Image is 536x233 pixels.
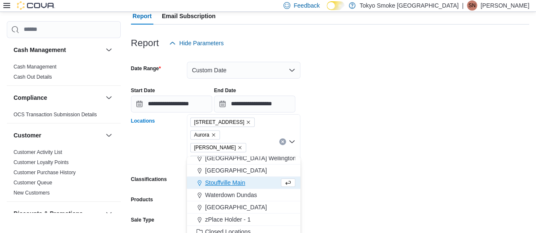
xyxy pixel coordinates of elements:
button: Discounts & Promotions [14,209,102,218]
div: Stephanie Neblett [467,0,477,11]
a: Cash Out Details [14,74,52,80]
span: Stouffville - 10th [194,156,231,164]
span: Stouffville - 10th [190,156,241,165]
span: Aurora [194,131,209,139]
span: Report [133,8,152,25]
label: Products [131,196,153,203]
p: Tokyo Smoke [GEOGRAPHIC_DATA] [360,0,459,11]
label: End Date [214,87,236,94]
button: Waterdown Dundas [187,189,300,201]
span: [PERSON_NAME] [194,143,236,152]
a: Customer Purchase History [14,170,76,175]
button: Cash Management [14,46,102,54]
a: Customer Activity List [14,149,62,155]
label: Start Date [131,87,155,94]
label: Locations [131,118,155,124]
button: Discounts & Promotions [104,208,114,219]
input: Dark Mode [327,1,344,10]
a: Cash Management [14,64,56,70]
span: New Customers [14,189,50,196]
button: Compliance [14,93,102,102]
span: Feedback [294,1,319,10]
a: New Customers [14,190,50,196]
button: [GEOGRAPHIC_DATA] Wellington Corners [187,152,300,164]
button: Hide Parameters [166,35,227,52]
button: Customer [104,130,114,140]
div: Compliance [7,110,121,123]
span: [GEOGRAPHIC_DATA] [205,166,267,175]
label: Classifications [131,176,167,183]
span: Waterdown Dundas [205,191,257,199]
button: Custom Date [187,62,300,79]
button: Stouffville Main [187,177,300,189]
span: SN [469,0,476,11]
span: OCS Transaction Submission Details [14,111,97,118]
label: Sale Type [131,217,154,223]
span: Hide Parameters [179,39,224,47]
input: Press the down key to open a popover containing a calendar. [214,96,295,112]
span: Stouffville Main [205,178,245,187]
h3: Compliance [14,93,47,102]
span: Cash Out Details [14,74,52,80]
span: [STREET_ADDRESS] [194,118,244,126]
h3: Customer [14,131,41,140]
p: | [462,0,464,11]
button: Compliance [104,93,114,103]
button: Remove 11795 Bramalea Rd from selection in this group [246,120,251,125]
span: Customer Purchase History [14,169,76,176]
input: Press the down key to open a popover containing a calendar. [131,96,212,112]
span: Customer Loyalty Points [14,159,69,166]
p: [PERSON_NAME] [480,0,529,11]
div: Customer [7,147,121,201]
button: Customer [14,131,102,140]
span: zPlace Holder - 1 [205,215,250,224]
button: zPlace Holder - 1 [187,214,300,226]
button: Remove Milton from selection in this group [237,145,242,150]
a: OCS Transaction Submission Details [14,112,97,118]
span: Milton [190,143,247,152]
button: Remove Aurora from selection in this group [211,132,216,137]
button: [GEOGRAPHIC_DATA] [187,201,300,214]
h3: Cash Management [14,46,66,54]
button: [GEOGRAPHIC_DATA] [187,164,300,177]
span: [GEOGRAPHIC_DATA] Wellington Corners [205,154,319,162]
h3: Report [131,38,159,48]
span: Customer Activity List [14,149,62,156]
a: Customer Queue [14,180,52,186]
label: Date Range [131,65,161,72]
button: Close list of options [289,138,295,145]
span: [GEOGRAPHIC_DATA] [205,203,267,211]
button: Cash Management [104,45,114,55]
button: Clear input [279,138,286,145]
span: Aurora [190,130,220,140]
h3: Discounts & Promotions [14,209,83,218]
img: Cova [17,1,55,10]
div: Cash Management [7,62,121,85]
a: Customer Loyalty Points [14,159,69,165]
span: 11795 Bramalea Rd [190,118,255,127]
span: Email Subscription [162,8,216,25]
